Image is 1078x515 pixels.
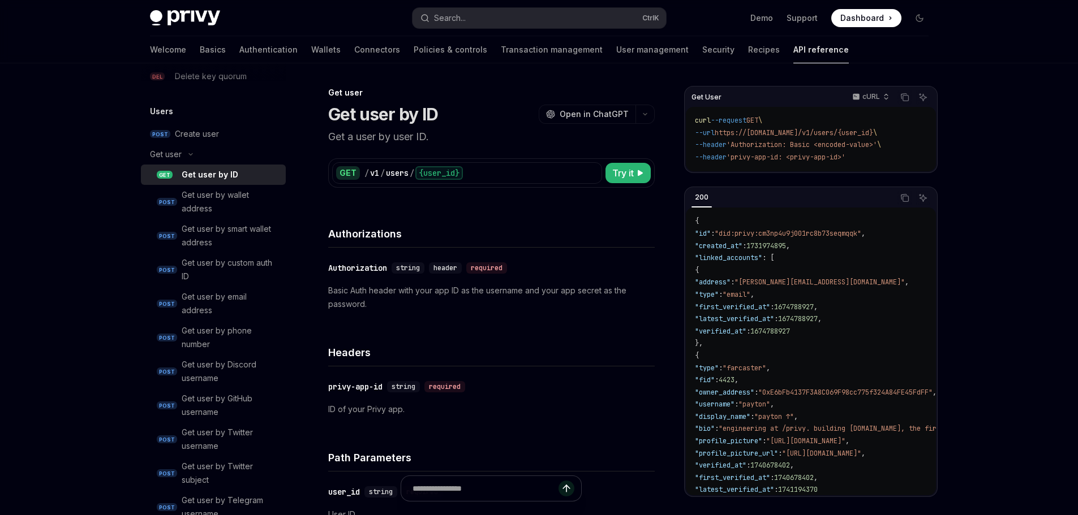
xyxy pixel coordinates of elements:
span: POST [157,198,177,206]
span: : [ [762,253,774,262]
a: Recipes [748,36,780,63]
span: "display_name" [695,412,750,421]
span: POST [157,300,177,308]
span: \ [877,140,881,149]
a: Dashboard [831,9,901,27]
p: ID of your Privy app. [328,403,655,416]
div: users [386,167,409,179]
span: : [715,424,719,433]
span: --header [695,140,727,149]
span: POST [157,367,177,376]
span: , [814,302,818,311]
h4: Path Parameters [328,450,655,465]
span: , [814,473,818,482]
span: 1740678402 [750,461,790,470]
span: POST [157,401,177,410]
span: "profile_picture_url" [695,449,778,458]
span: POST [157,266,177,274]
span: { [695,217,699,226]
span: "first_verified_at" [695,302,770,311]
span: , [845,436,849,445]
a: POSTGet user by smart wallet address [141,219,286,253]
span: "email" [723,290,750,299]
span: "fid" [695,375,715,384]
span: "[URL][DOMAIN_NAME]" [782,449,861,458]
a: API reference [793,36,849,63]
span: : [778,449,782,458]
span: , [933,388,937,397]
button: Send message [559,481,574,496]
span: : [750,412,754,421]
span: : [711,229,715,238]
h5: Users [150,105,173,118]
span: POST [157,469,177,478]
div: Create user [175,127,219,141]
span: 1731974895 [746,241,786,250]
span: }, [695,339,703,348]
h4: Headers [328,345,655,360]
span: : [746,461,750,470]
span: 1741194370 [778,485,818,494]
span: : [770,473,774,482]
div: Get user by custom auth ID [182,256,279,283]
span: GET [746,116,758,125]
div: Get user by wallet address [182,188,279,215]
span: : [746,327,750,336]
span: "created_at" [695,241,742,250]
span: "owner_address" [695,388,754,397]
button: Search...CtrlK [413,8,666,28]
span: "verified_at" [695,327,746,336]
span: --header [695,153,727,162]
button: Get user [141,144,286,165]
div: privy-app-id [328,381,383,392]
a: POSTGet user by email address [141,287,286,321]
p: Basic Auth header with your app ID as the username and your app secret as the password. [328,284,655,311]
div: Get user [328,87,655,98]
span: "[URL][DOMAIN_NAME]" [766,436,845,445]
button: Copy the contents from the code block [897,90,912,105]
span: \ [873,128,877,137]
span: "[PERSON_NAME][EMAIL_ADDRESS][DOMAIN_NAME]" [735,278,905,287]
div: v1 [370,167,379,179]
img: dark logo [150,10,220,26]
span: : [719,363,723,373]
div: / [380,167,385,179]
span: Dashboard [840,12,884,24]
a: GETGet user by ID [141,165,286,185]
div: Get user by phone number [182,324,279,351]
span: "0xE6bFb4137F3A8C069F98cc775f324A84FE45FdFF" [758,388,933,397]
span: , [790,461,794,470]
span: , [861,229,865,238]
a: POSTGet user by Twitter subject [141,456,286,490]
span: , [794,412,798,421]
span: Try it [612,166,634,180]
a: POSTCreate user [141,124,286,144]
div: Get user [150,148,182,161]
p: cURL [862,92,880,101]
a: POSTGet user by phone number [141,321,286,354]
span: POST [157,232,177,240]
span: , [861,449,865,458]
span: string [392,382,415,391]
a: Policies & controls [414,36,487,63]
div: Get user by Discord username [182,358,279,385]
span: : [762,436,766,445]
span: POST [150,130,170,139]
div: Search... [434,11,466,25]
a: Basics [200,36,226,63]
span: , [818,314,822,323]
span: "profile_picture" [695,436,762,445]
a: Demo [750,12,773,24]
div: Authorization [328,262,387,274]
span: : [754,388,758,397]
span: curl [695,116,711,125]
span: "did:privy:cm3np4u9j001rc8b73seqmqqk" [715,229,861,238]
span: Ctrl K [642,14,659,23]
span: "payton" [738,400,770,409]
span: --request [711,116,746,125]
a: Transaction management [501,36,603,63]
span: "latest_verified_at" [695,314,774,323]
span: "type" [695,363,719,373]
span: https://[DOMAIN_NAME]/v1/users/{user_id} [715,128,873,137]
span: : [770,302,774,311]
